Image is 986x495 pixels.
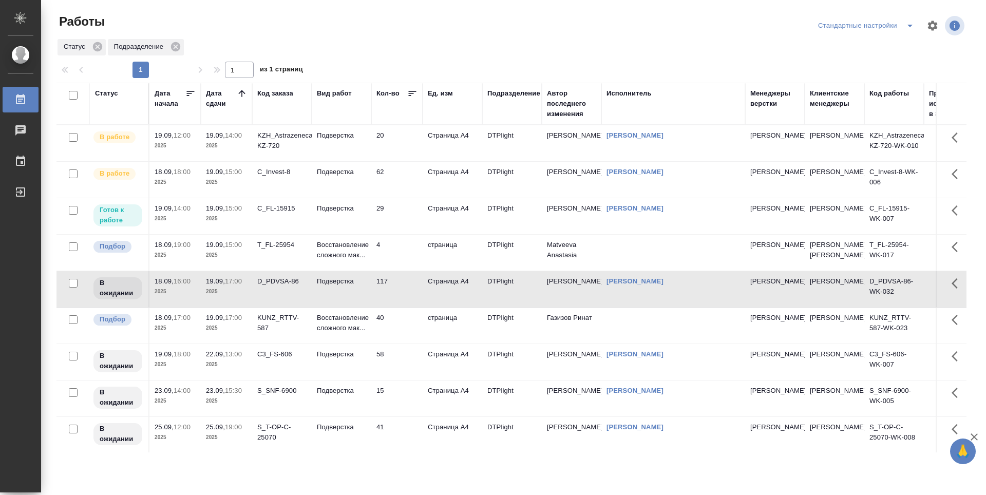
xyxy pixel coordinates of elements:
[482,198,542,234] td: DTPlight
[92,203,143,227] div: Исполнитель может приступить к работе
[206,277,225,285] p: 19.09,
[750,203,800,214] p: [PERSON_NAME]
[100,241,125,252] p: Подбор
[174,314,191,321] p: 17:00
[542,235,601,271] td: Matveeva Anastasia
[155,432,196,443] p: 2025
[92,167,143,181] div: Исполнитель выполняет работу
[542,198,601,234] td: [PERSON_NAME]
[864,162,924,198] td: C_Invest-8-WK-006
[92,240,143,254] div: Можно подбирать исполнителей
[376,88,400,99] div: Кол-во
[864,271,924,307] td: D_PDVSA-86-WK-032
[750,422,800,432] p: [PERSON_NAME]
[58,39,106,55] div: Статус
[155,396,196,406] p: 2025
[317,386,366,396] p: Подверстка
[864,417,924,453] td: S_T-OP-C-25070-WK-008
[750,167,800,177] p: [PERSON_NAME]
[805,344,864,380] td: [PERSON_NAME]
[542,162,601,198] td: [PERSON_NAME]
[805,198,864,234] td: [PERSON_NAME]
[225,131,242,139] p: 14:00
[954,441,972,462] span: 🙏
[750,349,800,359] p: [PERSON_NAME]
[929,88,975,119] div: Прогресс исполнителя в SC
[945,380,970,405] button: Здесь прячутся важные кнопки
[606,423,663,431] a: [PERSON_NAME]
[174,241,191,249] p: 19:00
[100,278,136,298] p: В ожидании
[155,88,185,109] div: Дата начала
[317,349,366,359] p: Подверстка
[542,380,601,416] td: [PERSON_NAME]
[810,88,859,109] div: Клиентские менеджеры
[371,162,423,198] td: 62
[100,424,136,444] p: В ожидании
[257,203,307,214] div: C_FL-15915
[816,17,920,34] div: split button
[423,125,482,161] td: Страница А4
[371,198,423,234] td: 29
[371,271,423,307] td: 117
[750,386,800,396] p: [PERSON_NAME]
[945,235,970,259] button: Здесь прячутся важные кнопки
[206,350,225,358] p: 22.09,
[805,125,864,161] td: [PERSON_NAME]
[864,125,924,161] td: KZH_Astrazeneca-KZ-720-WK-010
[423,308,482,344] td: страница
[547,88,596,119] div: Автор последнего изменения
[155,241,174,249] p: 18.09,
[155,131,174,139] p: 19.09,
[206,314,225,321] p: 19.09,
[155,141,196,151] p: 2025
[542,125,601,161] td: [PERSON_NAME]
[92,386,143,410] div: Исполнитель назначен, приступать к работе пока рано
[155,287,196,297] p: 2025
[606,350,663,358] a: [PERSON_NAME]
[864,308,924,344] td: KUNZ_RTTV-587-WK-023
[423,380,482,416] td: Страница А4
[371,344,423,380] td: 58
[100,132,129,142] p: В работе
[206,131,225,139] p: 19.09,
[257,349,307,359] div: C3_FS-606
[206,323,247,333] p: 2025
[805,162,864,198] td: [PERSON_NAME]
[371,380,423,416] td: 15
[317,167,366,177] p: Подверстка
[225,277,242,285] p: 17:00
[482,271,542,307] td: DTPlight
[423,417,482,453] td: Страница А4
[206,359,247,370] p: 2025
[155,323,196,333] p: 2025
[750,313,800,323] p: [PERSON_NAME]
[542,417,601,453] td: [PERSON_NAME]
[260,63,303,78] span: из 1 страниц
[92,422,143,446] div: Исполнитель назначен, приступать к работе пока рано
[174,168,191,176] p: 18:00
[805,308,864,344] td: [PERSON_NAME]
[155,350,174,358] p: 19.09,
[482,417,542,453] td: DTPlight
[317,276,366,287] p: Подверстка
[155,250,196,260] p: 2025
[482,380,542,416] td: DTPlight
[206,396,247,406] p: 2025
[100,205,136,225] p: Готов к работе
[155,314,174,321] p: 18.09,
[606,387,663,394] a: [PERSON_NAME]
[95,88,118,99] div: Статус
[225,241,242,249] p: 15:00
[750,240,800,250] p: [PERSON_NAME]
[487,88,540,99] div: Подразделение
[805,380,864,416] td: [PERSON_NAME]
[950,439,976,464] button: 🙏
[606,168,663,176] a: [PERSON_NAME]
[225,350,242,358] p: 13:00
[206,387,225,394] p: 23.09,
[423,271,482,307] td: Страница А4
[100,351,136,371] p: В ожидании
[606,131,663,139] a: [PERSON_NAME]
[864,344,924,380] td: C3_FS-606-WK-007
